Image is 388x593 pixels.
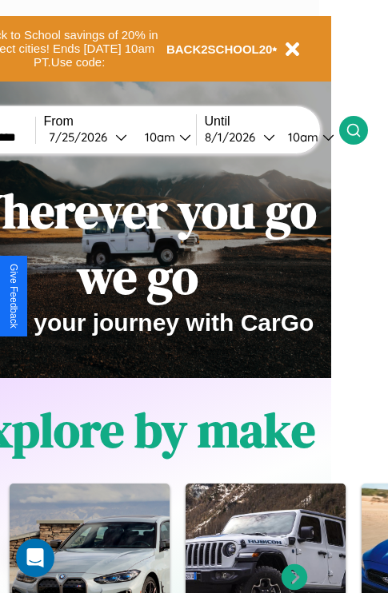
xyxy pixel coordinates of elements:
div: Give Feedback [8,264,19,328]
div: Open Intercom Messenger [16,539,54,577]
b: BACK2SCHOOL20 [166,42,273,56]
button: 10am [132,129,196,145]
label: Until [205,114,339,129]
label: From [44,114,196,129]
button: 10am [275,129,339,145]
button: 7/25/2026 [44,129,132,145]
div: 7 / 25 / 2026 [49,129,115,145]
div: 8 / 1 / 2026 [205,129,263,145]
div: 10am [137,129,179,145]
div: 10am [280,129,322,145]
